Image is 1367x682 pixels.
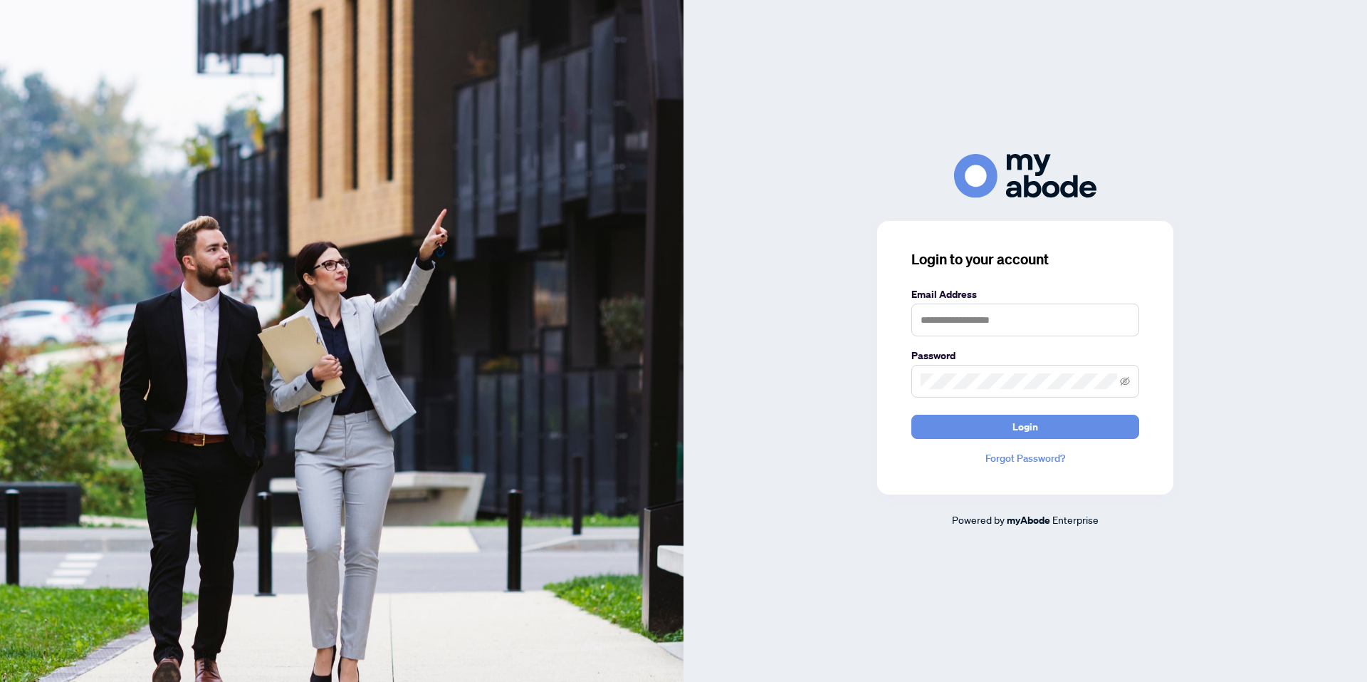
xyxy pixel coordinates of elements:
label: Password [911,348,1139,363]
span: Login [1012,415,1038,438]
label: Email Address [911,286,1139,302]
a: myAbode [1007,512,1050,528]
h3: Login to your account [911,249,1139,269]
img: ma-logo [954,154,1096,197]
a: Forgot Password? [911,450,1139,466]
span: eye-invisible [1120,376,1130,386]
span: Powered by [952,513,1005,526]
button: Login [911,415,1139,439]
span: Enterprise [1052,513,1099,526]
